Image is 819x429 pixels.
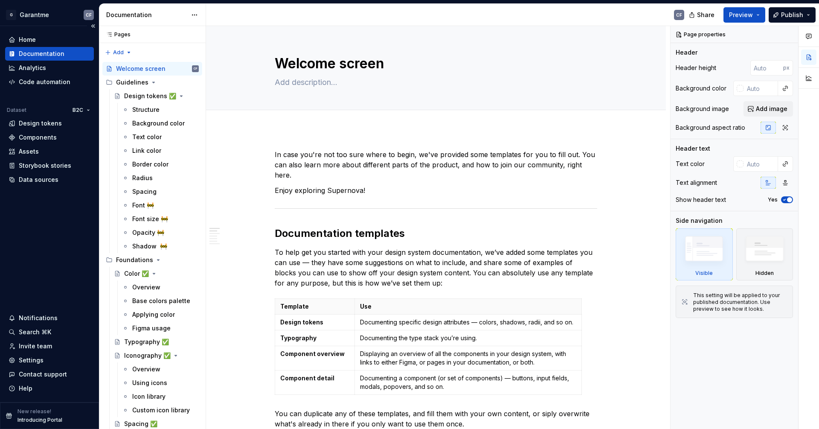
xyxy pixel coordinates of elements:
div: Welcome screen [116,64,166,73]
a: Background color [119,117,202,130]
p: Enjoy exploring Supernova! [275,185,597,196]
a: Text color [119,130,202,144]
a: Design tokens [5,117,94,130]
div: Assets [19,147,39,156]
div: Using icons [132,379,167,387]
a: Design tokens ✅ [110,89,202,103]
div: Iconography ✅ [124,351,171,360]
div: Spacing [132,187,157,196]
a: Shadow 🚧 [119,239,202,253]
div: Storybook stories [19,161,71,170]
h2: Documentation templates [275,227,597,240]
div: Shadow 🚧 [132,242,167,251]
span: Preview [729,11,753,19]
button: B2C [69,104,94,116]
div: Background color [132,119,185,128]
input: Auto [750,60,783,76]
p: New release! [17,408,51,415]
div: Show header text [676,196,726,204]
input: Auto [743,81,778,96]
p: px [783,64,790,71]
a: Settings [5,353,94,367]
div: Background color [676,84,726,93]
div: Components [19,133,57,142]
a: Applying color [119,308,202,321]
div: Border color [132,160,168,169]
button: GGarantmeCF [2,6,97,24]
div: Notifications [19,314,58,322]
div: Base colors palette [132,297,190,305]
strong: Design tokens [280,318,323,326]
a: Figma usage [119,321,202,335]
button: Preview [723,7,765,23]
a: Components [5,131,94,144]
a: Overview [119,362,202,376]
a: Custom icon library [119,403,202,417]
div: Design tokens ✅ [124,92,176,100]
div: Side navigation [676,216,723,225]
div: Help [19,384,32,393]
a: Color ✅ [110,267,202,280]
div: CF [86,12,92,18]
div: Font 🚧 [132,201,154,210]
div: G [6,10,16,20]
p: Documenting the type stack you’re using. [360,334,576,342]
a: Home [5,33,94,47]
a: Base colors palette [119,294,202,308]
a: Using icons [119,376,202,390]
a: Typography ✅ [110,335,202,349]
button: Collapse sidebar [87,20,99,32]
a: Link color [119,144,202,158]
div: Pages [102,31,131,38]
div: Text color [676,160,705,168]
a: Iconography ✅ [110,349,202,362]
button: Search ⌘K [5,325,94,339]
div: Applying color [132,310,175,319]
div: Background aspect ratio [676,123,745,132]
div: Code automation [19,78,70,86]
div: Search ⌘K [19,328,51,336]
div: Guidelines [116,78,148,87]
div: Icon library [132,392,166,401]
div: Font size 🚧 [132,215,168,223]
button: Contact support [5,368,94,381]
a: Code automation [5,75,94,89]
div: Foundations [116,256,153,264]
a: Border color [119,158,202,171]
div: Visible [676,228,733,280]
div: Invite team [19,342,52,350]
button: Add [102,47,134,58]
a: Font 🚧 [119,198,202,212]
strong: Component overview [280,350,345,357]
div: Background image [676,105,729,113]
span: B2C [73,107,83,114]
div: Custom icon library [132,406,190,414]
p: You can duplicate any of these templates, and fill them with your own content, or siply overwrite... [275,409,597,429]
p: Documenting specific design attributes — colors, shadows, radii, and so on. [360,318,576,327]
a: Radius [119,171,202,185]
span: Add [113,49,124,56]
p: Introducing Portal [17,417,62,423]
div: Hidden [755,270,774,277]
p: To help get you started with your design system documentation, we’ve added some templates you can... [275,247,597,288]
p: Template [280,302,349,311]
a: Overview [119,280,202,294]
a: Font size 🚧 [119,212,202,226]
p: Documenting a component (or set of components) — buttons, input fields, modals, popovers, and so on. [360,374,576,391]
div: Header [676,48,697,57]
div: Structure [132,105,160,114]
strong: Typography [280,334,317,341]
div: CF [194,64,197,73]
a: Opacity 🚧 [119,226,202,239]
span: Add image [756,105,787,113]
div: Foundations [102,253,202,267]
a: Spacing [119,185,202,198]
div: Text color [132,133,162,141]
div: Analytics [19,64,46,72]
span: Publish [781,11,803,19]
div: Home [19,35,36,44]
a: Assets [5,145,94,158]
div: Overview [132,365,160,374]
input: Auto [743,156,778,172]
div: Contact support [19,370,67,379]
